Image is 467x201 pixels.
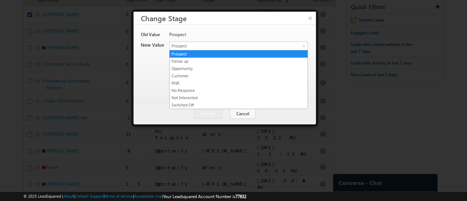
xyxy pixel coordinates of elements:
a: Switched Off [170,102,308,108]
a: Terms of Service [105,194,133,198]
button: Change [194,109,222,119]
a: No Response [170,87,308,94]
a: Prospect [169,42,308,50]
a: Acceptable Use [134,194,162,198]
a: About [63,194,74,198]
a: Customer [170,73,308,79]
a: Contact Support [75,194,104,198]
div: New Value [141,42,165,52]
a: RNR [170,80,308,86]
span: © 2025 LeadSquared | | | | | [23,193,246,200]
ul: Prospect [169,50,308,109]
button: × [304,12,316,24]
span: Prospect [170,43,290,49]
span: 77832 [235,194,246,199]
a: Follow up [170,58,308,65]
a: Not Interested [170,94,308,101]
span: Your Leadsquared Account Number is [163,194,246,199]
div: Old Value [141,31,165,42]
div: Prospect [169,31,307,42]
button: Cancel [230,109,256,119]
a: Prospect [170,51,308,57]
a: Opportunity [170,65,308,72]
h3: Change Stage [141,12,316,24]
